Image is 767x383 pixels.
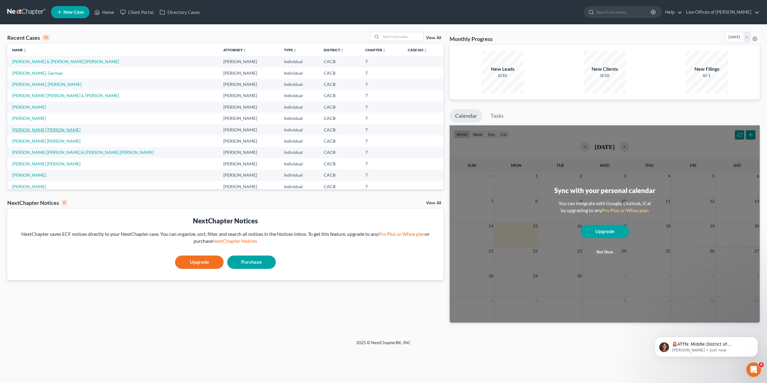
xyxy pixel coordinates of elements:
td: 7 [360,113,403,124]
td: [PERSON_NAME] [218,147,279,158]
td: 7 [360,181,403,192]
a: Case Nounfold_more [408,48,427,52]
a: Pro Plus or Whoa plan [378,231,425,237]
a: NextChapter Notices [213,238,257,244]
a: Pro Plus or Whoa plan [602,207,649,213]
td: Individual [279,181,319,192]
div: 15 [42,35,49,40]
i: unfold_more [424,49,427,52]
i: unfold_more [243,49,246,52]
a: Directory Cases [157,7,203,18]
td: [PERSON_NAME] [218,113,279,124]
div: NextChapter saves ECF notices directly to your NextChapter case. You can organize, sort, filter, ... [12,231,439,245]
input: Search by name... [381,32,423,41]
div: 2025 © NextChapterBK, INC [211,340,556,351]
td: CACB [319,170,360,181]
td: Individual [279,101,319,113]
td: Individual [279,56,319,67]
a: [PERSON_NAME] [PERSON_NAME] & [PERSON_NAME] [12,93,119,98]
a: Help [662,7,682,18]
i: unfold_more [23,49,27,52]
i: unfold_more [293,49,297,52]
a: [PERSON_NAME] [PERSON_NAME] [12,138,80,144]
a: [PERSON_NAME] [12,184,46,189]
div: 0/10 [583,73,626,79]
td: CACB [319,135,360,147]
td: Individual [279,147,319,158]
td: CACB [319,181,360,192]
div: NextChapter Notices [7,199,67,206]
button: Not now [580,246,629,258]
td: [PERSON_NAME] [218,124,279,135]
td: CACB [319,90,360,101]
td: Individual [279,124,319,135]
div: 0 [62,200,67,205]
td: CACB [319,158,360,169]
td: [PERSON_NAME] [218,158,279,169]
a: [PERSON_NAME], German [12,70,63,76]
td: 7 [360,135,403,147]
td: CACB [319,147,360,158]
div: New Filings [686,66,728,73]
a: [PERSON_NAME], [PERSON_NAME] [12,82,81,87]
td: Individual [279,170,319,181]
a: Tasks [485,109,509,123]
div: 0/10 [481,73,524,79]
a: Chapterunfold_more [365,48,386,52]
div: You can integrate with Google, Outlook, iCal by upgrading to any [556,200,653,214]
div: 0/-1 [686,73,728,79]
td: 7 [360,67,403,79]
a: [PERSON_NAME] [PERSON_NAME] [12,127,80,132]
td: Individual [279,79,319,90]
td: Individual [279,67,319,79]
a: [PERSON_NAME] [12,172,46,178]
td: 7 [360,56,403,67]
span: New Case [63,10,84,15]
a: Nameunfold_more [12,48,27,52]
td: 7 [360,101,403,113]
td: CACB [319,79,360,90]
td: Individual [279,135,319,147]
td: [PERSON_NAME] [218,170,279,181]
a: Attorneyunfold_more [223,48,246,52]
a: Upgrade [580,225,629,238]
td: [PERSON_NAME] [218,101,279,113]
iframe: Intercom live chat [746,362,761,377]
a: [PERSON_NAME] [12,104,46,110]
i: unfold_more [382,49,386,52]
a: Law Offices of [PERSON_NAME] [683,7,759,18]
td: CACB [319,67,360,79]
td: 7 [360,124,403,135]
td: 7 [360,79,403,90]
a: Typeunfold_more [284,48,297,52]
i: unfold_more [340,49,344,52]
td: [PERSON_NAME] [218,90,279,101]
td: [PERSON_NAME] [218,181,279,192]
a: Calendar [450,109,482,123]
a: View All [426,36,441,40]
td: CACB [319,56,360,67]
td: [PERSON_NAME] [218,135,279,147]
td: Individual [279,158,319,169]
td: CACB [319,101,360,113]
td: CACB [319,124,360,135]
td: Individual [279,90,319,101]
input: Search by name... [596,6,652,18]
a: Districtunfold_more [324,48,344,52]
td: 7 [360,170,403,181]
iframe: Intercom notifications message [646,324,767,367]
td: [PERSON_NAME] [218,56,279,67]
td: Individual [279,113,319,124]
td: [PERSON_NAME] [218,79,279,90]
td: [PERSON_NAME] [218,67,279,79]
div: Sync with your personal calendar [554,186,655,195]
td: 7 [360,158,403,169]
a: Purchase [227,256,276,269]
span: 8 [759,362,764,367]
div: Recent Cases [7,34,49,41]
a: View All [426,201,441,205]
